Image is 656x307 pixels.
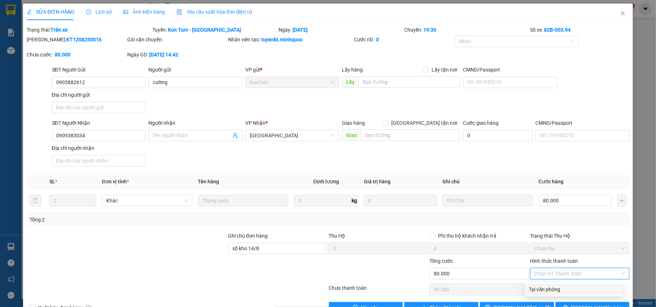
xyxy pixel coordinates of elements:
[463,130,532,141] input: Cước giao hàng
[342,129,361,141] span: Giao
[245,120,265,126] span: VP Nhận
[376,37,379,42] b: 0
[364,195,437,206] input: 0
[530,258,578,264] label: Hình thức thanh toán
[443,195,533,206] input: Ghi Chú
[86,9,112,15] span: Lịch sử
[52,102,146,113] input: Địa chỉ của người gửi
[342,76,358,88] span: Lấy
[49,179,55,184] span: SL
[613,4,633,24] button: Close
[27,36,126,43] div: [PERSON_NAME]:
[529,285,619,293] div: Tại văn phòng
[86,9,91,14] span: clock-circle
[361,129,460,141] input: Dọc đường
[245,66,339,74] div: VP gửi
[177,9,182,15] img: icon
[463,120,499,126] label: Cước giao hàng
[198,179,219,184] span: Tên hàng
[250,77,335,88] span: KonTum
[123,9,128,14] span: picture
[423,27,436,33] b: 19:30
[152,26,277,34] div: Tuyến:
[544,27,571,33] b: 82B-003.94
[278,26,403,34] div: Ngày:
[148,119,242,127] div: Người nhận
[52,144,146,152] div: Địa chỉ người nhận
[429,66,460,74] span: Lấy tận nơi
[539,179,563,184] span: Cước hàng
[536,119,630,127] div: CMND/Passport
[250,130,335,141] span: Đà Nẵng
[328,284,429,297] div: Chưa thanh toán
[52,66,146,74] div: SĐT Người Gửi
[313,179,339,184] span: Định lượng
[52,91,146,99] div: Địa chỉ người gửi
[403,26,529,34] div: Chuyến:
[52,119,146,127] div: SĐT Người Nhận
[364,179,391,184] span: Giá trị hàng
[440,175,536,189] th: Ghi chú
[329,233,345,239] span: Thu Hộ
[435,232,499,240] span: Phí thu hộ khách nhận trả
[354,36,453,43] div: Cước rồi :
[463,66,557,74] div: CMND/Passport
[127,51,227,59] div: Ngày GD:
[228,243,327,254] input: Ghi chú đơn hàng
[177,9,253,15] span: Yêu cầu xuất hóa đơn điện tử
[52,155,146,166] input: Địa chỉ của người nhận
[168,27,241,33] b: Kon Tum - [GEOGRAPHIC_DATA]
[127,36,227,43] div: Gói vận chuyển:
[228,233,268,239] label: Ghi chú đơn hàng
[617,195,627,206] button: plus
[106,195,188,206] span: Khác
[232,133,238,138] span: user-add
[27,51,126,59] div: Chưa cước :
[198,195,289,206] input: VD: Bàn, Ghế
[342,67,363,73] span: Lấy hàng
[27,9,75,15] span: SỬA ĐƠN HÀNG
[149,52,178,58] b: [DATE] 14:42
[429,258,453,264] span: Tổng cước
[228,36,352,43] div: Nhân viên tạo:
[388,119,460,127] span: [GEOGRAPHIC_DATA] tận nơi
[261,37,303,42] b: tuyenkt.minhquoc
[50,27,68,33] b: Trên xe
[30,216,254,224] div: Tổng: 2
[535,243,625,254] span: Chưa thu
[102,179,129,184] span: Đơn vị tính
[148,66,242,74] div: Người gửi
[55,52,71,58] b: 80.000
[620,10,626,16] span: close
[30,195,41,206] button: delete
[26,26,152,34] div: Trạng thái:
[358,76,460,88] input: Dọc đường
[342,120,365,126] span: Giao hàng
[293,27,308,33] b: [DATE]
[530,26,630,34] div: Số xe:
[351,195,358,206] span: kg
[530,232,630,240] div: Trạng thái Thu Hộ
[27,9,32,14] span: edit
[535,268,625,279] span: Chọn HT Thanh Toán
[123,9,165,15] span: Ảnh kiện hàng
[66,37,102,42] b: KT1208250016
